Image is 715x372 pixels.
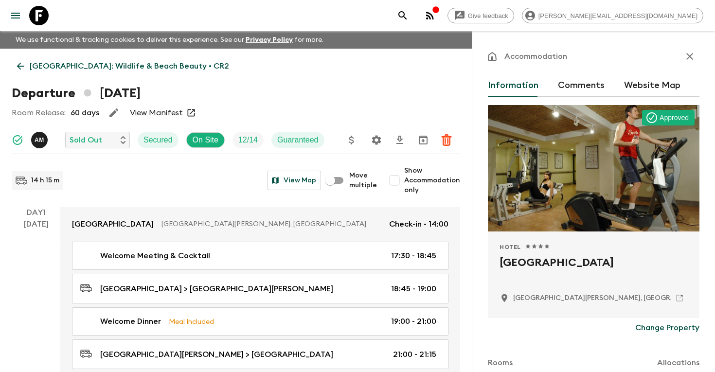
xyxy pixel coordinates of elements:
[635,322,699,334] p: Change Property
[267,171,321,190] button: View Map
[31,135,50,142] span: Allan Morales
[12,31,327,49] p: We use functional & tracking cookies to deliver this experience. See our for more.
[367,130,386,150] button: Settings
[657,357,699,369] p: Allocations
[533,12,703,19] span: [PERSON_NAME][EMAIL_ADDRESS][DOMAIN_NAME]
[30,60,229,72] p: [GEOGRAPHIC_DATA]: Wildlife & Beach Beauty • CR2
[391,316,436,327] p: 19:00 - 21:00
[35,136,44,144] p: A M
[447,8,514,23] a: Give feedback
[437,130,456,150] button: Delete
[169,316,214,327] p: Meal Included
[238,134,258,146] p: 12 / 14
[504,51,567,62] p: Accommodation
[389,218,448,230] p: Check-in - 14:00
[12,107,66,119] p: Room Release:
[246,36,293,43] a: Privacy Policy
[143,134,173,146] p: Secured
[391,283,436,295] p: 18:45 - 19:00
[100,250,210,262] p: Welcome Meeting & Cocktail
[393,6,412,25] button: search adventures
[277,134,319,146] p: Guaranteed
[161,219,381,229] p: [GEOGRAPHIC_DATA][PERSON_NAME], [GEOGRAPHIC_DATA]
[72,218,154,230] p: [GEOGRAPHIC_DATA]
[404,166,460,195] span: Show Accommodation only
[391,250,436,262] p: 17:30 - 18:45
[232,132,264,148] div: Trip Fill
[624,74,680,97] button: Website Map
[70,134,102,146] p: Sold Out
[72,274,448,303] a: [GEOGRAPHIC_DATA] > [GEOGRAPHIC_DATA][PERSON_NAME]18:45 - 19:00
[12,207,60,218] p: Day 1
[390,130,410,150] button: Download CSV
[500,255,688,286] h2: [GEOGRAPHIC_DATA]
[71,107,99,119] p: 60 days
[12,84,141,103] h1: Departure [DATE]
[72,242,448,270] a: Welcome Meeting & Cocktail17:30 - 18:45
[60,207,460,242] a: [GEOGRAPHIC_DATA][GEOGRAPHIC_DATA][PERSON_NAME], [GEOGRAPHIC_DATA]Check-in - 14:00
[72,339,448,369] a: [GEOGRAPHIC_DATA][PERSON_NAME] > [GEOGRAPHIC_DATA]21:00 - 21:15
[660,113,689,123] p: Approved
[463,12,514,19] span: Give feedback
[413,130,433,150] button: Archive (Completed, Cancelled or Unsynced Departures only)
[100,316,161,327] p: Welcome Dinner
[72,307,448,336] a: Welcome DinnerMeal Included19:00 - 21:00
[488,357,513,369] p: Rooms
[342,130,361,150] button: Update Price, Early Bird Discount and Costs
[500,243,521,251] span: Hotel
[100,349,333,360] p: [GEOGRAPHIC_DATA][PERSON_NAME] > [GEOGRAPHIC_DATA]
[186,132,225,148] div: On Site
[31,176,59,185] p: 14 h 15 m
[138,132,179,148] div: Secured
[635,318,699,337] button: Change Property
[12,56,234,76] a: [GEOGRAPHIC_DATA]: Wildlife & Beach Beauty • CR2
[349,171,377,190] span: Move multiple
[12,134,23,146] svg: Synced Successfully
[100,283,333,295] p: [GEOGRAPHIC_DATA] > [GEOGRAPHIC_DATA][PERSON_NAME]
[488,74,538,97] button: Information
[130,108,183,118] a: View Manifest
[6,6,25,25] button: menu
[193,134,218,146] p: On Site
[393,349,436,360] p: 21:00 - 21:15
[522,8,703,23] div: [PERSON_NAME][EMAIL_ADDRESS][DOMAIN_NAME]
[488,105,699,231] div: Photo of Hotel Presidente
[31,132,50,148] button: AM
[558,74,605,97] button: Comments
